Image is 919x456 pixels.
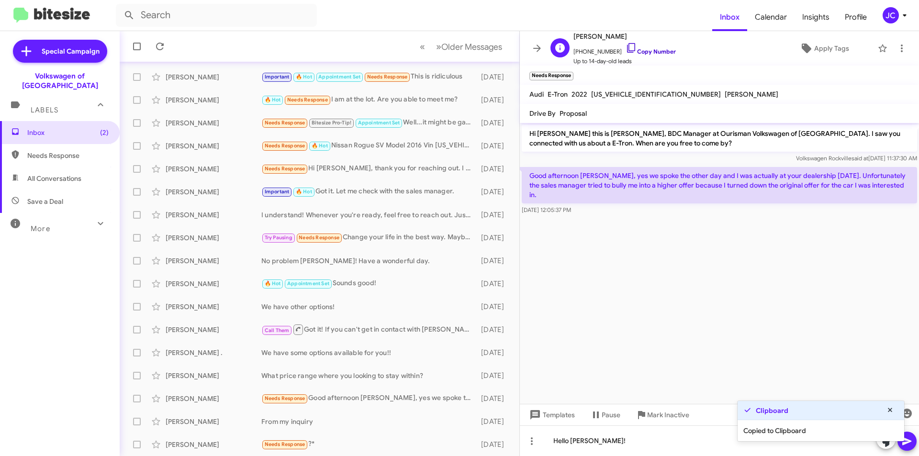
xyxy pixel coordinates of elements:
span: Appointment Set [287,280,329,287]
div: What price range where you looking to stay within? [261,371,476,380]
div: [PERSON_NAME] [166,417,261,426]
span: 🔥 Hot [296,189,312,195]
div: Well...it might be game on again. My wife and I agreed for me to take her gas car on weekends for... [261,117,476,128]
span: Needs Response [265,395,305,401]
span: [PERSON_NAME] [725,90,778,99]
div: [DATE] [476,210,512,220]
button: Next [430,37,508,56]
div: [PERSON_NAME] [166,394,261,403]
span: Apply Tags [814,40,849,57]
span: Inbox [27,128,109,137]
span: 🔥 Hot [296,74,312,80]
p: Hi [PERSON_NAME] this is [PERSON_NAME], BDC Manager at Ourisman Volkswagen of [GEOGRAPHIC_DATA]. ... [522,125,917,152]
div: [DATE] [476,279,512,289]
span: Needs Response [265,120,305,126]
span: 🔥 Hot [265,280,281,287]
button: Apply Tags [775,40,873,57]
a: Special Campaign [13,40,107,63]
div: [DATE] [476,394,512,403]
span: [PERSON_NAME] [573,31,676,42]
div: This is ridiculous [261,71,476,82]
a: Calendar [747,3,795,31]
a: Inbox [712,3,747,31]
strong: Clipboard [756,406,788,415]
div: [PERSON_NAME] [166,233,261,243]
div: Got it! If you can't get in contact with [PERSON_NAME], feel free to reach out to me. [261,323,476,335]
span: Insights [795,3,837,31]
span: Needs Response [265,441,305,447]
span: Important [265,189,290,195]
a: Profile [837,3,874,31]
div: [DATE] [476,233,512,243]
span: More [31,224,50,233]
div: [DATE] [476,118,512,128]
div: I am at the lot. Are you able to meet me? [261,94,476,105]
div: [DATE] [476,371,512,380]
span: « [420,41,425,53]
div: [DATE] [476,348,512,357]
span: Needs Response [265,166,305,172]
div: [DATE] [476,164,512,174]
div: [PERSON_NAME] [166,302,261,311]
div: Copied to Clipboard [738,420,904,441]
button: JC [874,7,908,23]
span: Audi [529,90,544,99]
a: Copy Number [626,48,676,55]
div: We have other options! [261,302,476,311]
span: Try Pausing [265,234,292,241]
input: Search [116,4,317,27]
div: [PERSON_NAME] [166,210,261,220]
span: Drive By [529,109,556,118]
div: Hi [PERSON_NAME], thank you for reaching out. I was able to find a better deal for the car, and d... [261,163,476,174]
div: [DATE] [476,417,512,426]
div: Hello [PERSON_NAME]! [520,425,919,456]
div: No problem [PERSON_NAME]! Have a wonderful day. [261,256,476,266]
div: [DATE] [476,141,512,151]
div: [PERSON_NAME] [166,72,261,82]
span: Older Messages [441,42,502,52]
button: Pause [583,406,628,423]
div: Got it. Let me check with the sales manager. [261,186,476,197]
div: [PERSON_NAME] [166,141,261,151]
p: Good afternoon [PERSON_NAME], yes we spoke the other day and I was actually at your dealership [D... [522,167,917,203]
div: [PERSON_NAME] [166,256,261,266]
div: [PERSON_NAME] [166,279,261,289]
span: Templates [527,406,575,423]
span: Bitesize Pro-Tip! [312,120,351,126]
span: E-Tron [548,90,568,99]
span: (2) [100,128,109,137]
span: 🔥 Hot [312,143,328,149]
span: Appointment Set [318,74,360,80]
span: Special Campaign [42,46,100,56]
div: Nissan Rogue SV Model 2016 Vin [US_VEHICLE_IDENTIFICATION_NUMBER] [261,140,476,151]
div: Change your life in the best way. Maybe next week [261,232,476,243]
span: Important [265,74,290,80]
div: JC [883,7,899,23]
span: Proposal [560,109,587,118]
button: Previous [414,37,431,56]
div: [DATE] [476,187,512,197]
span: Mark Inactive [647,406,689,423]
span: Save a Deal [27,197,63,206]
div: [PERSON_NAME] . [166,348,261,357]
div: [DATE] [476,325,512,334]
span: Appointment Set [358,120,400,126]
span: Volkswagen Rockville [DATE] 11:37:30 AM [796,155,917,162]
span: 2022 [572,90,587,99]
div: [PERSON_NAME] [166,325,261,334]
span: All Conversations [27,174,81,183]
span: » [436,41,441,53]
div: [DATE] [476,95,512,105]
span: Needs Response [367,74,408,80]
div: From my inquiry [261,417,476,426]
span: said at [852,155,868,162]
button: Templates [520,406,583,423]
div: [PERSON_NAME] [166,440,261,449]
span: [US_VEHICLE_IDENTIFICATION_NUMBER] [591,90,721,99]
nav: Page navigation example [415,37,508,56]
div: [DATE] [476,72,512,82]
div: [DATE] [476,440,512,449]
span: [DATE] 12:05:37 PM [522,206,571,213]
